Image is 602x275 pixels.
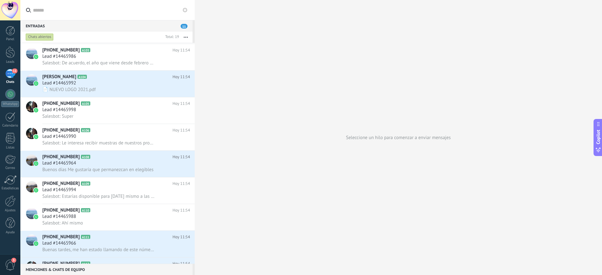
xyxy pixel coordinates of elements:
span: Hoy 11:54 [172,47,190,53]
div: Listas [1,146,19,150]
span: [PHONE_NUMBER] [42,234,80,240]
span: Salesbot: Estarías disponible para [DATE] mismo a las 12:30 del mediodía día ? [42,193,156,199]
span: 11 [12,68,17,73]
span: Lead #14465964 [42,160,76,166]
span: Copilot [595,130,601,144]
span: Lead #14465994 [42,187,76,193]
span: Lead #14465990 [42,133,76,140]
span: Hoy 11:54 [172,207,190,213]
a: avataricon[PHONE_NUMBER]A108Hoy 11:54Lead #14465964Buenos días Me gustaría que permanezcan en ele... [20,151,195,177]
span: Salesbot: De acuerdo, el año que viene desde febrero me siento con alguien de teconologia que me ... [42,60,156,66]
span: Lead #14465992 [42,80,76,86]
div: Ayuda [1,230,19,235]
span: A105 [81,101,90,105]
div: Panel [1,37,19,41]
span: Lead #14465986 [42,53,76,60]
span: Hoy 11:54 [172,74,190,80]
span: Hoy 11:54 [172,261,190,267]
div: Chats abiertos [26,33,54,41]
span: Lead #14465988 [42,213,76,220]
span: [PHONE_NUMBER] [42,207,80,213]
span: Buenas tardes, me han estado llamando de este número. [42,247,156,253]
button: Más [179,31,193,43]
div: Calendario [1,124,19,128]
div: Estadísticas [1,186,19,191]
img: icon [34,241,38,246]
span: Hoy 11:54 [172,100,190,107]
span: 📄 NUEVO LOGO 2021.pdf [42,87,96,93]
span: 11 [181,24,187,29]
span: [PHONE_NUMBER] [42,181,80,187]
div: Menciones & Chats de equipo [20,264,193,275]
span: Hoy 11:54 [172,234,190,240]
span: A103 [81,48,90,52]
img: icon [34,135,38,139]
a: avataricon[PHONE_NUMBER]A105Hoy 11:54Lead #14465998Salesbot: Super [20,97,195,124]
span: Salesbot: Ahí mismo [42,220,83,226]
span: A106 [81,128,90,132]
span: [PERSON_NAME] [42,74,76,80]
img: icon [34,81,38,86]
span: Lead #14465998 [42,107,76,113]
a: avataricon[PHONE_NUMBER]A111Hoy 11:54Lead #14465966Buenas tardes, me han estado llamando de este ... [20,231,195,257]
span: A111 [81,235,90,239]
span: Hoy 11:54 [172,127,190,133]
span: [PHONE_NUMBER] [42,154,80,160]
div: Entradas [20,20,193,31]
span: Salesbot: Le interesa recibir muestras de nuestros productos y colocarlos a la venta en sus local... [42,140,156,146]
span: [PHONE_NUMBER] [42,261,80,267]
span: Lead #14465966 [42,240,76,246]
span: Salesbot: Super [42,113,73,119]
div: Correo [1,166,19,170]
a: avataricon[PHONE_NUMBER]A109Hoy 11:54Lead #14465994Salesbot: Estarías disponible para [DATE] mism... [20,177,195,204]
div: Chats [1,80,19,84]
img: icon [34,215,38,219]
img: icon [34,188,38,192]
img: icon [34,55,38,59]
span: A104 [77,75,87,79]
a: avataricon[PHONE_NUMBER]A110Hoy 11:54Lead #14465988Salesbot: Ahí mismo [20,204,195,230]
span: [PHONE_NUMBER] [42,47,80,53]
a: avataricon[PERSON_NAME]A104Hoy 11:54Lead #14465992📄 NUEVO LOGO 2021.pdf [20,71,195,97]
img: icon [34,108,38,112]
div: Leads [1,60,19,64]
span: A109 [81,181,90,186]
span: 3 [11,258,16,263]
a: avataricon[PHONE_NUMBER]A103Hoy 11:54Lead #14465986Salesbot: De acuerdo, el año que viene desde f... [20,44,195,70]
span: A108 [81,155,90,159]
span: [PHONE_NUMBER] [42,127,80,133]
div: Total: 19 [163,34,179,40]
div: Ajustes [1,208,19,213]
span: Hoy 11:54 [172,154,190,160]
div: WhatsApp [1,101,19,107]
span: Hoy 11:54 [172,181,190,187]
img: icon [34,161,38,166]
span: [PHONE_NUMBER] [42,100,80,107]
span: A112 [81,262,90,266]
span: Buenos días Me gustaría que permanezcan en elegibles [42,167,153,173]
span: A110 [81,208,90,212]
a: avataricon[PHONE_NUMBER]A106Hoy 11:54Lead #14465990Salesbot: Le interesa recibir muestras de nues... [20,124,195,150]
